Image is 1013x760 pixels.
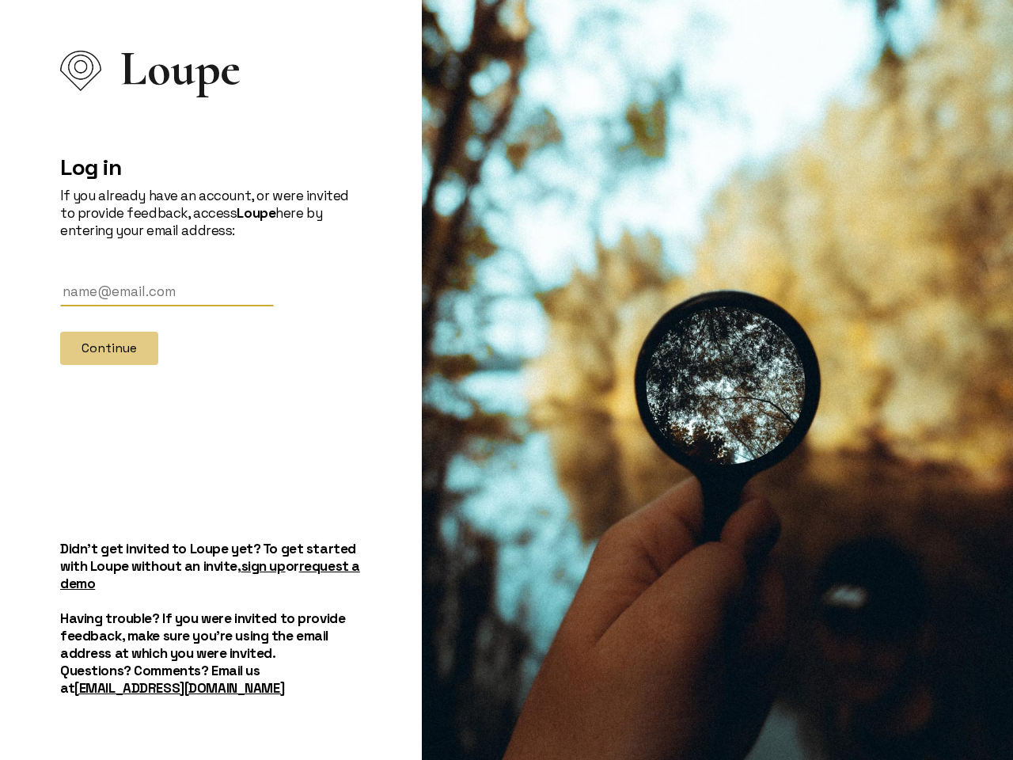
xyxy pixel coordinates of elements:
[241,557,286,575] a: sign up
[120,60,241,78] span: Loupe
[60,154,362,180] h2: Log in
[74,679,284,697] a: [EMAIL_ADDRESS][DOMAIN_NAME]
[237,204,275,222] strong: Loupe
[60,277,274,306] input: Email Address
[60,187,362,239] p: If you already have an account, or were invited to provide feedback, access here by entering your...
[60,332,158,365] button: Continue
[60,557,360,592] a: request a demo
[60,51,101,91] img: Loupe Logo
[60,540,362,697] h5: Didn't get invited to Loupe yet? To get started with Loupe without an invite, or Having trouble? ...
